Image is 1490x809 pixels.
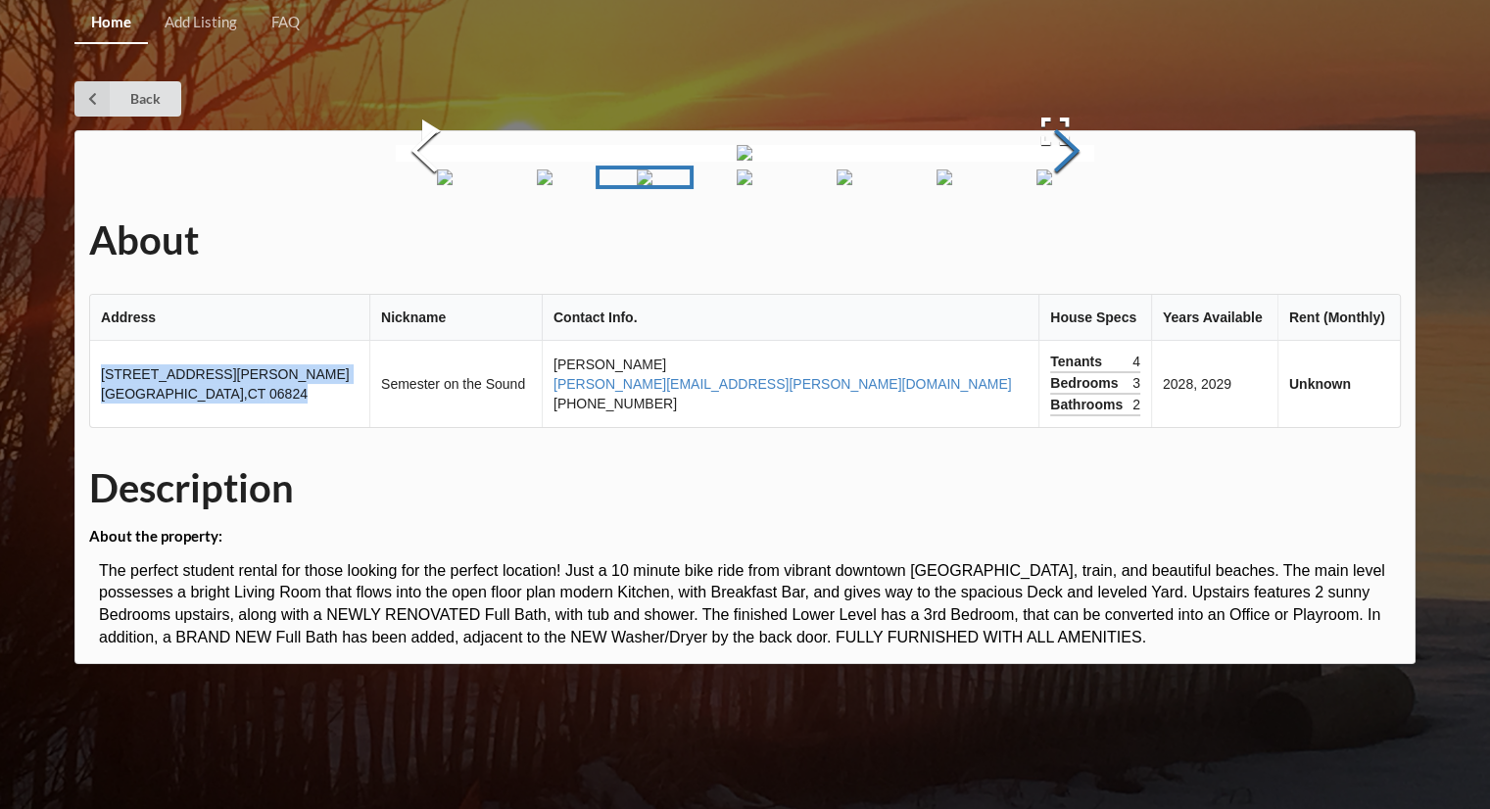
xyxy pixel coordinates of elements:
a: Back [74,81,181,117]
a: Go to Slide 7 [995,166,1093,189]
span: 4 [1132,352,1140,371]
a: FAQ [255,2,316,44]
a: [PERSON_NAME][EMAIL_ADDRESS][PERSON_NAME][DOMAIN_NAME] [553,376,1012,392]
th: Nickname [369,295,542,341]
button: Next Slide [1038,65,1093,242]
button: Previous Slide [396,65,451,242]
span: 2 [1132,395,1140,414]
a: Go to Slide 4 [696,166,793,189]
a: Go to Slide 5 [795,166,893,189]
td: 2028, 2029 [1151,341,1277,427]
span: 3 [1132,373,1140,393]
a: Home [74,2,148,44]
h1: Description [89,463,1401,513]
button: Open Fullscreen [1015,103,1093,160]
img: 128_veres_street%2FIMG_0666.jpeg [1036,169,1052,185]
img: 128_veres_street%2FIMG_0647.jpeg [537,169,553,185]
span: Bedrooms [1050,373,1123,393]
td: Semester on the Sound [369,341,542,427]
h4: About the property: [89,527,1401,546]
a: Go to Slide 6 [895,166,993,189]
p: The perfect student rental for those looking for the perfect location! Just a 10 minute bike ride... [99,560,1401,649]
img: 128_veres_street%2FIMG_0650.jpeg [637,169,652,185]
h1: About [89,215,1401,265]
span: Tenants [1050,352,1107,371]
div: Thumbnail Navigation [396,166,1093,189]
b: Unknown [1289,376,1351,392]
a: Add Listing [148,2,254,44]
th: House Specs [1038,295,1151,341]
a: Go to Slide 3 [596,166,694,189]
span: [GEOGRAPHIC_DATA] , CT 06824 [101,386,308,402]
img: 128_veres_street%2FIMG_0657.jpeg [837,169,852,185]
th: Rent (Monthly) [1277,295,1400,341]
td: [PERSON_NAME] [PHONE_NUMBER] [542,341,1038,427]
span: [STREET_ADDRESS][PERSON_NAME] [101,366,350,382]
th: Contact Info. [542,295,1038,341]
img: 128_veres_street%2FIMG_0654.jpeg [737,169,752,185]
th: Address [90,295,369,341]
span: Bathrooms [1050,395,1128,414]
img: 128_veres_street%2FIMG_0650.jpeg [737,145,752,161]
th: Years Available [1151,295,1277,341]
img: 128_veres_street%2FIMG_0659.jpeg [937,169,952,185]
a: Go to Slide 2 [496,166,594,189]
